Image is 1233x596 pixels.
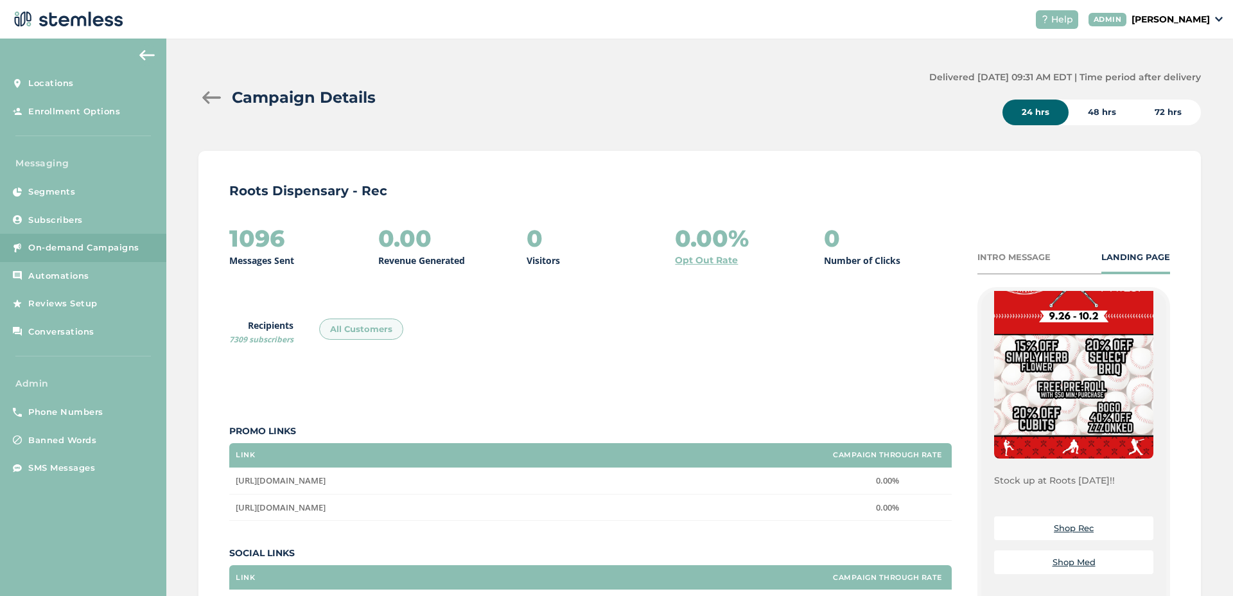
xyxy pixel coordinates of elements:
[1101,251,1170,264] div: LANDING PAGE
[28,270,89,283] span: Automations
[229,254,294,267] p: Messages Sent
[319,319,403,340] div: All Customers
[994,474,1153,487] p: Stock up at Roots [DATE]!!
[28,462,95,475] span: SMS Messages
[675,254,738,267] a: Opt Out Rate
[28,77,74,90] span: Locations
[28,186,75,198] span: Segments
[28,326,94,338] span: Conversations
[236,451,255,459] label: Link
[229,319,293,346] label: Recipients
[1135,100,1201,125] div: 72 hrs
[1089,13,1127,26] div: ADMIN
[139,50,155,60] img: icon-arrow-back-accent-c549486e.svg
[28,105,120,118] span: Enrollment Options
[929,71,1201,84] label: Delivered [DATE] 09:31 AM EDT | Time period after delivery
[824,225,840,251] h2: 0
[229,225,284,251] h2: 1096
[229,425,952,438] label: Promo Links
[527,225,543,251] h2: 0
[236,475,326,486] span: [URL][DOMAIN_NAME]
[830,475,945,486] label: 0.00%
[994,252,1153,459] img: uVQgjrHC3pXgfg5bNpHYe982L32ZpQCgQXmNojRk.jpg
[1169,534,1233,596] iframe: Chat Widget
[876,502,899,513] span: 0.00%
[229,334,293,345] span: 7309 subscribers
[236,574,255,582] label: Link
[28,241,139,254] span: On-demand Campaigns
[236,502,817,513] label: https://rootsnj.com/menu/
[28,297,98,310] span: Reviews Setup
[1041,15,1049,23] img: icon-help-white-03924b79.svg
[833,574,942,582] label: Campaign Through Rate
[10,6,123,32] img: logo-dark-0685b13c.svg
[1053,557,1096,567] a: Shop Med
[876,475,899,486] span: 0.00%
[824,254,900,267] p: Number of Clicks
[1051,13,1073,26] span: Help
[28,434,96,447] span: Banned Words
[378,254,465,267] p: Revenue Generated
[977,251,1051,264] div: INTRO MESSAGE
[28,406,103,419] span: Phone Numbers
[1069,100,1135,125] div: 48 hrs
[527,254,560,267] p: Visitors
[830,502,945,513] label: 0.00%
[1054,523,1094,533] a: Shop Rec
[1215,17,1223,22] img: icon_down-arrow-small-66adaf34.svg
[1132,13,1210,26] p: [PERSON_NAME]
[236,475,817,486] label: https://rootsnj.com/recreational/
[229,182,1170,200] p: Roots Dispensary - Rec
[229,547,952,560] label: Social Links
[833,451,942,459] label: Campaign Through Rate
[378,225,432,251] h2: 0.00
[232,86,376,109] h2: Campaign Details
[236,502,326,513] span: [URL][DOMAIN_NAME]
[28,214,83,227] span: Subscribers
[675,225,749,251] h2: 0.00%
[1002,100,1069,125] div: 24 hrs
